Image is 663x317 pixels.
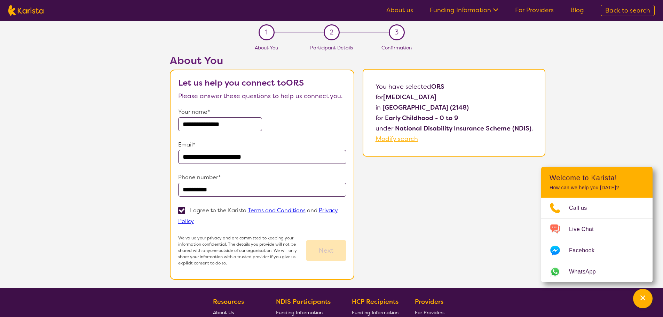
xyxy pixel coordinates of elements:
[515,6,554,14] a: For Providers
[352,309,398,316] span: Funding Information
[213,298,244,306] b: Resources
[276,309,323,316] span: Funding Information
[330,27,333,38] span: 2
[633,289,653,308] button: Channel Menu
[381,45,412,51] span: Confirmation
[376,92,533,102] p: for
[569,203,595,213] span: Call us
[178,207,338,225] a: Privacy Policy
[541,198,653,282] ul: Choose channel
[178,207,338,225] p: I agree to the Karista and
[352,298,398,306] b: HCP Recipients
[178,107,347,117] p: Your name*
[310,45,353,51] span: Participant Details
[570,6,584,14] a: Blog
[415,298,443,306] b: Providers
[385,114,458,122] b: Early Childhood - 0 to 9
[376,102,533,113] p: in
[8,5,44,16] img: Karista logo
[569,224,602,235] span: Live Chat
[170,54,354,67] h2: About You
[383,93,436,101] b: [MEDICAL_DATA]
[248,207,306,214] a: Terms and Conditions
[541,167,653,282] div: Channel Menu
[605,6,650,15] span: Back to search
[550,174,644,182] h2: Welcome to Karista!
[255,45,278,51] span: About You
[395,124,531,133] b: National Disability Insurance Scheme (NDIS)
[213,309,234,316] span: About Us
[276,298,331,306] b: NDIS Participants
[265,27,268,38] span: 1
[541,261,653,282] a: Web link opens in a new tab.
[178,140,347,150] p: Email*
[550,185,644,191] p: How can we help you [DATE]?
[382,103,469,112] b: [GEOGRAPHIC_DATA] (2148)
[178,77,304,88] b: Let us help you connect to ORS
[430,6,498,14] a: Funding Information
[376,135,418,143] a: Modify search
[395,27,398,38] span: 3
[178,172,347,183] p: Phone number*
[415,309,444,316] span: For Providers
[431,82,444,91] b: ORS
[376,113,533,123] p: for
[569,245,603,256] span: Facebook
[376,81,533,144] p: You have selected
[386,6,413,14] a: About us
[178,235,306,266] p: We value your privacy and are committed to keeping your information confidential. The details you...
[569,267,604,277] span: WhatsApp
[376,123,533,134] p: under .
[178,91,347,101] p: Please answer these questions to help us connect you.
[601,5,655,16] a: Back to search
